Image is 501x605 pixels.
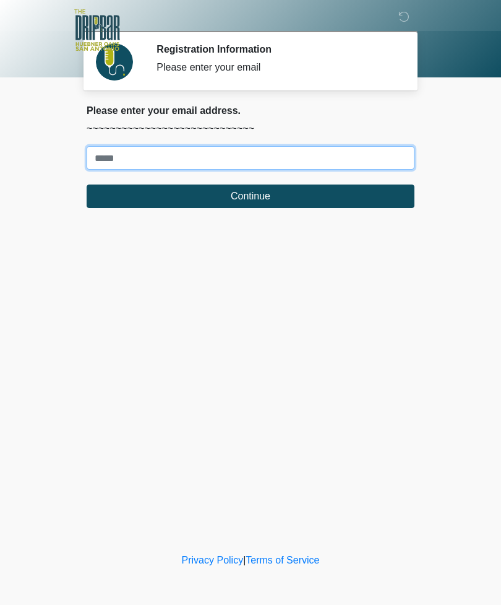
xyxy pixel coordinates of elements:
div: Please enter your email [156,60,396,75]
h2: Please enter your email address. [87,105,414,116]
img: Agent Avatar [96,43,133,81]
a: Privacy Policy [182,555,244,565]
p: ~~~~~~~~~~~~~~~~~~~~~~~~~~~~~ [87,121,414,136]
a: | [243,555,246,565]
img: The DRIPBaR - The Strand at Huebner Oaks Logo [74,9,120,51]
a: Terms of Service [246,555,319,565]
button: Continue [87,185,414,208]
